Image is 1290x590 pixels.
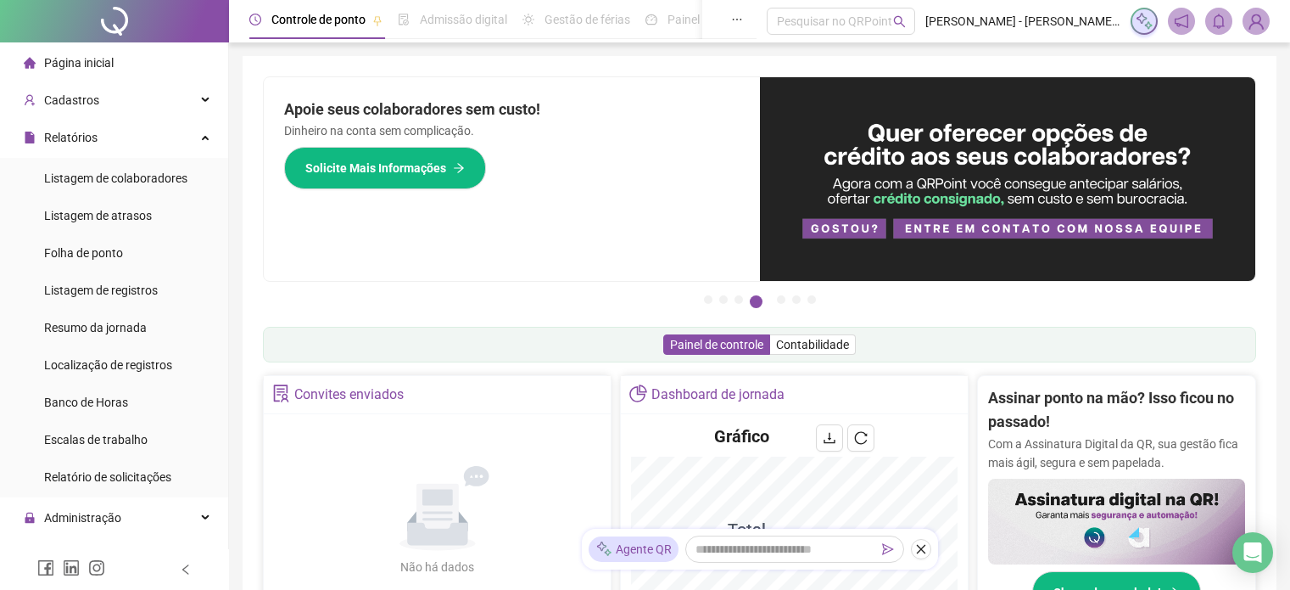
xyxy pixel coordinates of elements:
[24,132,36,143] span: file
[882,543,894,555] span: send
[714,424,769,448] h4: Gráfico
[1211,14,1226,29] span: bell
[44,284,158,297] span: Listagem de registros
[776,338,849,351] span: Contabilidade
[777,295,785,304] button: 5
[249,14,261,25] span: clock-circle
[453,162,465,174] span: arrow-right
[629,385,647,402] span: pie-chart
[988,479,1245,565] img: banner%2F02c71560-61a6-44d4-94b9-c8ab97240462.png
[44,131,98,144] span: Relatórios
[670,338,763,351] span: Painel de controle
[734,295,743,304] button: 3
[44,470,171,484] span: Relatório de solicitações
[589,537,679,562] div: Agente QR
[645,14,657,25] span: dashboard
[731,14,743,25] span: ellipsis
[284,147,486,189] button: Solicite Mais Informações
[24,512,36,524] span: lock
[988,386,1245,435] h2: Assinar ponto na mão? Isso ficou no passado!
[44,93,99,107] span: Cadastros
[44,511,121,525] span: Administração
[651,380,785,409] div: Dashboard de jornada
[88,559,105,576] span: instagram
[372,15,383,25] span: pushpin
[272,385,290,402] span: solution
[44,433,148,447] span: Escalas de trabalho
[420,13,507,26] span: Admissão digital
[1174,14,1189,29] span: notification
[271,13,366,26] span: Controle de ponto
[595,541,612,559] img: sparkle-icon.fc2bf0ac1784a2077858766a79e2daf3.svg
[37,559,54,576] span: facebook
[305,159,446,177] span: Solicite Mais Informações
[63,559,80,576] span: linkedin
[544,13,630,26] span: Gestão de férias
[284,121,740,140] p: Dinheiro na conta sem complicação.
[180,564,192,576] span: left
[44,171,187,185] span: Listagem de colaboradores
[44,358,172,372] span: Localização de registros
[750,295,762,308] button: 4
[1243,8,1269,34] img: 1824
[823,431,836,445] span: download
[44,246,123,260] span: Folha de ponto
[719,295,728,304] button: 2
[284,98,740,121] h2: Apoie seus colaboradores sem custo!
[24,57,36,69] span: home
[988,435,1245,472] p: Com a Assinatura Digital da QR, sua gestão fica mais ágil, segura e sem papelada.
[893,15,906,28] span: search
[24,94,36,106] span: user-add
[44,321,147,334] span: Resumo da jornada
[1232,532,1273,573] div: Open Intercom Messenger
[704,295,712,304] button: 1
[760,77,1256,281] img: banner%2Fa8ee1423-cce5-4ffa-a127-5a2d429cc7d8.png
[1135,12,1153,31] img: sparkle-icon.fc2bf0ac1784a2077858766a79e2daf3.svg
[360,558,516,576] div: Não há dados
[667,13,734,26] span: Painel do DP
[44,56,114,70] span: Página inicial
[522,14,534,25] span: sun
[792,295,801,304] button: 6
[398,14,410,25] span: file-done
[807,295,816,304] button: 7
[915,543,927,555] span: close
[854,431,868,445] span: reload
[44,209,152,222] span: Listagem de atrasos
[294,380,404,409] div: Convites enviados
[44,548,110,562] span: Exportações
[44,396,128,409] span: Banco de Horas
[925,12,1120,31] span: [PERSON_NAME] - [PERSON_NAME] ORG. DE EVENTOS LOC. E COM. LTDA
